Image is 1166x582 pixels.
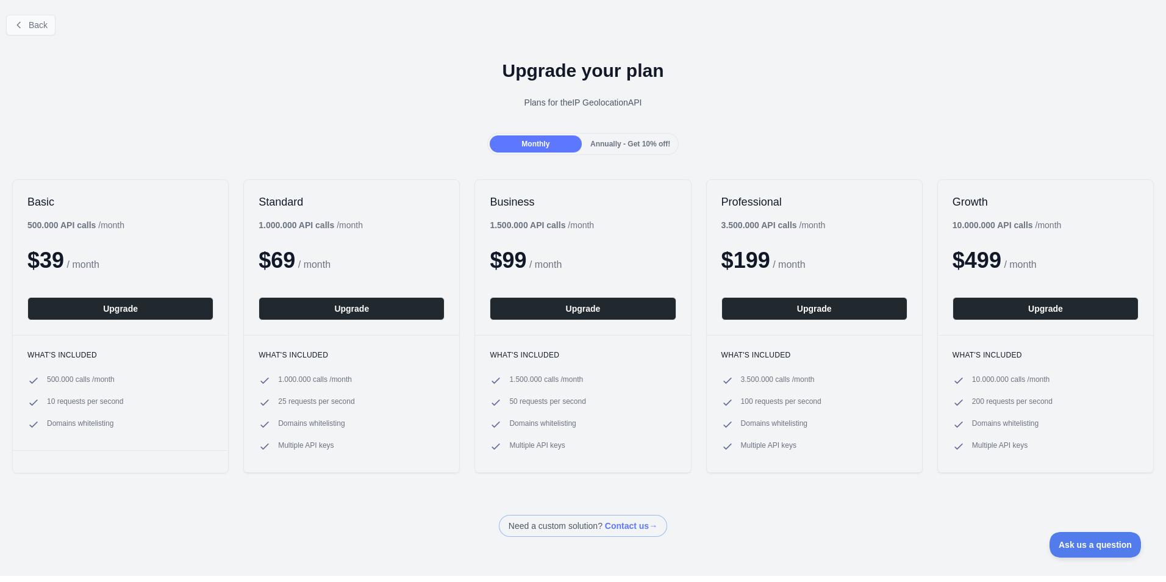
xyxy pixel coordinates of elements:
[1050,532,1142,558] iframe: Toggle Customer Support
[490,219,594,231] div: / month
[721,219,826,231] div: / month
[721,248,770,273] span: $ 199
[490,220,565,230] b: 1.500.000 API calls
[721,195,907,209] h2: Professional
[721,220,797,230] b: 3.500.000 API calls
[490,248,526,273] span: $ 99
[490,195,676,209] h2: Business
